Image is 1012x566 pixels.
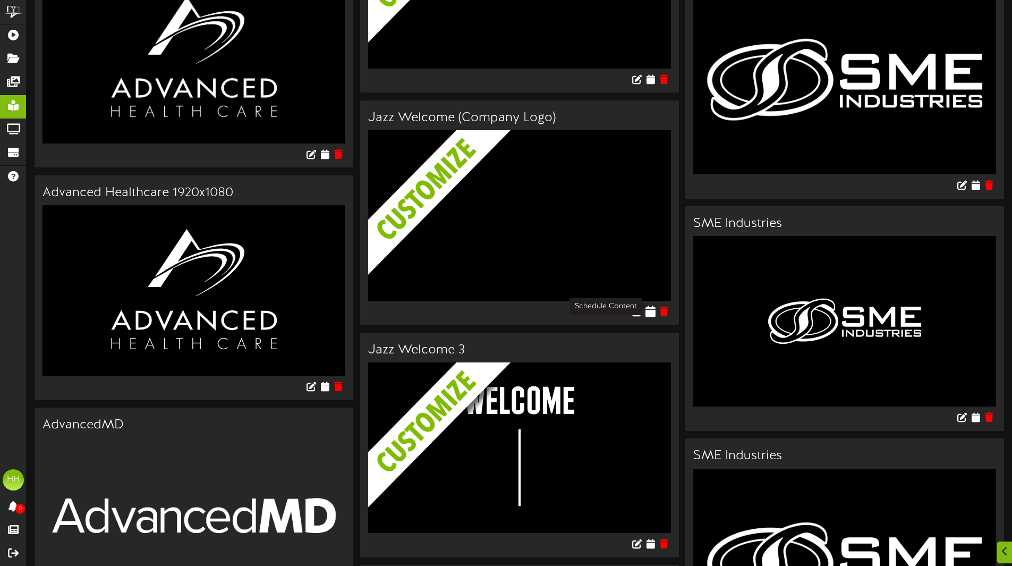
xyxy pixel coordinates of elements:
span: 0 [15,504,25,514]
div: HH [3,469,24,491]
h3: Jazz Welcome (Company Logo) [368,111,671,125]
h3: Advanced Healthcare 1920x1080 [42,186,345,200]
img: b690dabd-b6bc-498b-ae35-ec493208405d.png [42,205,345,376]
h3: Jazz Welcome 3 [368,343,671,357]
h3: AdvancedMD [42,418,345,432]
img: customize_overlay-33eb2c126fd3cb1579feece5bc878b72.png [368,130,687,342]
h3: SME Industries [693,217,996,231]
h3: SME Industries [693,449,996,463]
img: a6dc7abe-ecb2-48e7-bcd7-4c9855207a4b.png [693,236,996,407]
